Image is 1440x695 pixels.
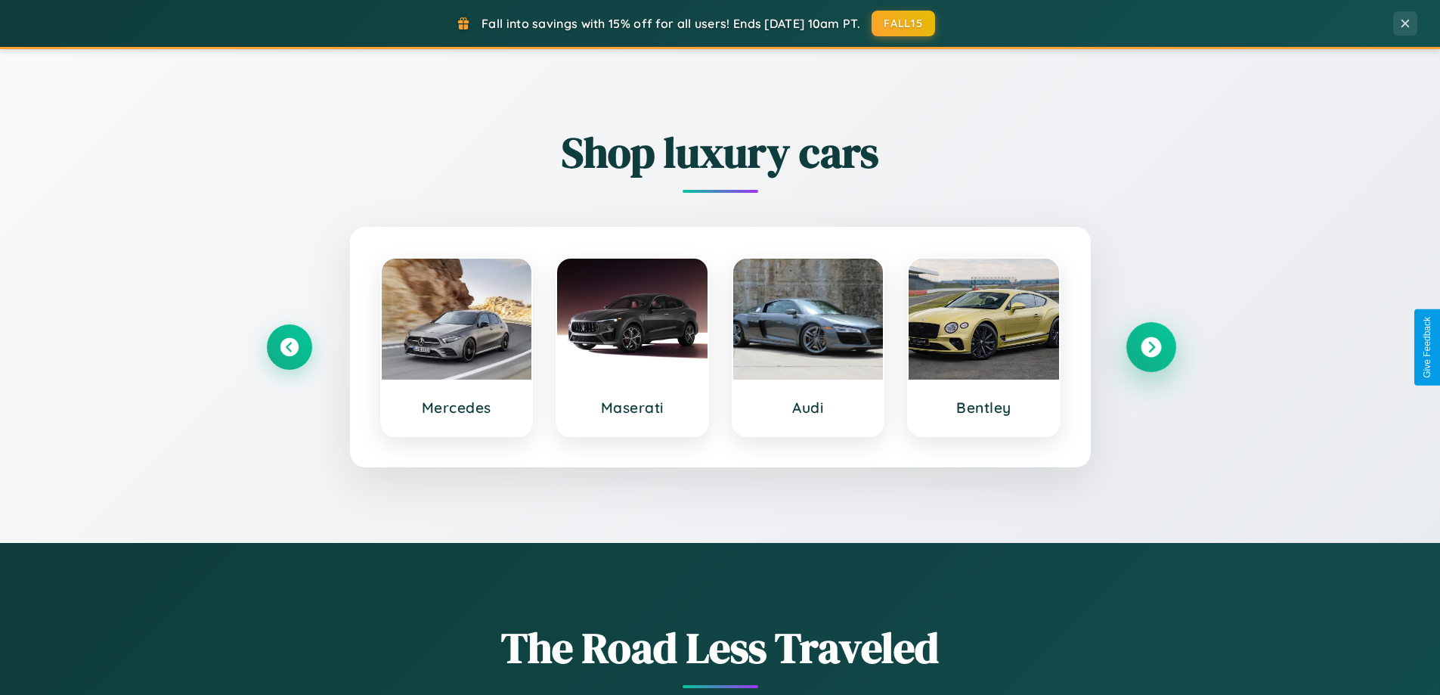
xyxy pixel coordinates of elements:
[267,619,1174,677] h1: The Road Less Traveled
[872,11,935,36] button: FALL15
[748,399,869,417] h3: Audi
[482,16,860,31] span: Fall into savings with 15% off for all users! Ends [DATE] 10am PT.
[1422,317,1432,378] div: Give Feedback
[397,399,517,417] h3: Mercedes
[572,399,692,417] h3: Maserati
[924,399,1044,417] h3: Bentley
[267,123,1174,182] h2: Shop luxury cars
